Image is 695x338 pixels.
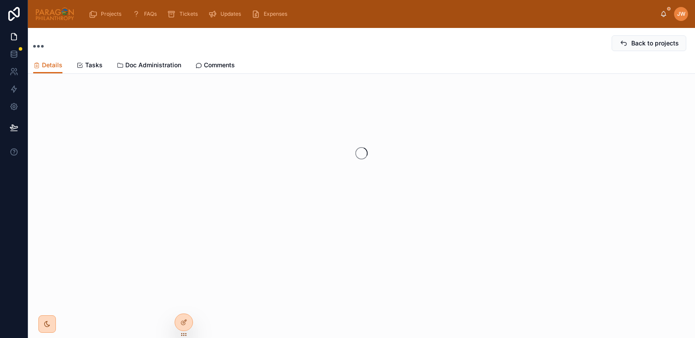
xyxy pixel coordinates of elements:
[264,10,287,17] span: Expenses
[631,39,679,48] span: Back to projects
[204,61,235,69] span: Comments
[165,6,204,22] a: Tickets
[86,6,127,22] a: Projects
[76,57,103,75] a: Tasks
[179,10,198,17] span: Tickets
[85,61,103,69] span: Tasks
[612,35,686,51] button: Back to projects
[144,10,157,17] span: FAQs
[125,61,181,69] span: Doc Administration
[101,10,121,17] span: Projects
[249,6,293,22] a: Expenses
[206,6,247,22] a: Updates
[42,61,62,69] span: Details
[129,6,163,22] a: FAQs
[33,57,62,74] a: Details
[220,10,241,17] span: Updates
[117,57,181,75] a: Doc Administration
[82,4,660,24] div: scrollable content
[35,7,75,21] img: App logo
[195,57,235,75] a: Comments
[677,10,685,17] span: JW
